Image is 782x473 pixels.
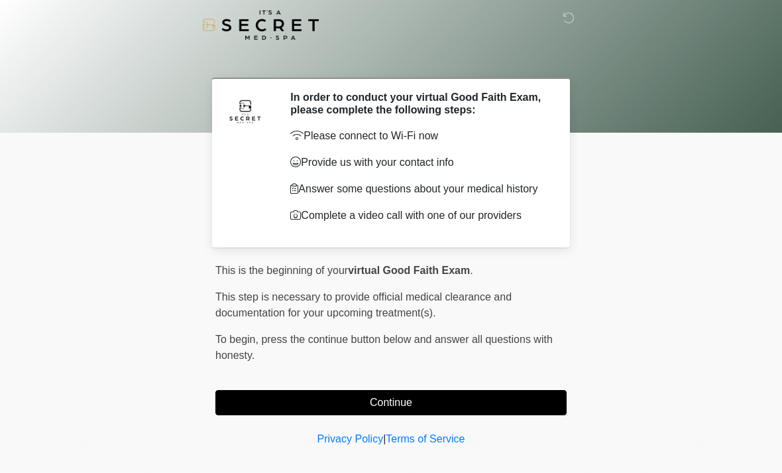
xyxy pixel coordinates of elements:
p: Please connect to Wi-Fi now [290,128,547,144]
p: Complete a video call with one of our providers [290,208,547,224]
img: Agent Avatar [225,91,265,131]
span: This is the beginning of your [215,265,348,276]
a: Terms of Service [386,433,465,444]
a: Privacy Policy [317,433,384,444]
h1: ‎ ‎ [205,48,577,72]
button: Continue [215,390,567,415]
span: To begin, [215,334,261,345]
h2: In order to conduct your virtual Good Faith Exam, please complete the following steps: [290,91,547,116]
span: This step is necessary to provide official medical clearance and documentation for your upcoming ... [215,291,512,318]
p: Provide us with your contact info [290,155,547,170]
img: It's A Secret Med Spa Logo [202,10,319,40]
span: . [470,265,473,276]
strong: virtual Good Faith Exam [348,265,470,276]
a: | [383,433,386,444]
p: Answer some questions about your medical history [290,181,547,197]
span: press the continue button below and answer all questions with honesty. [215,334,553,361]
